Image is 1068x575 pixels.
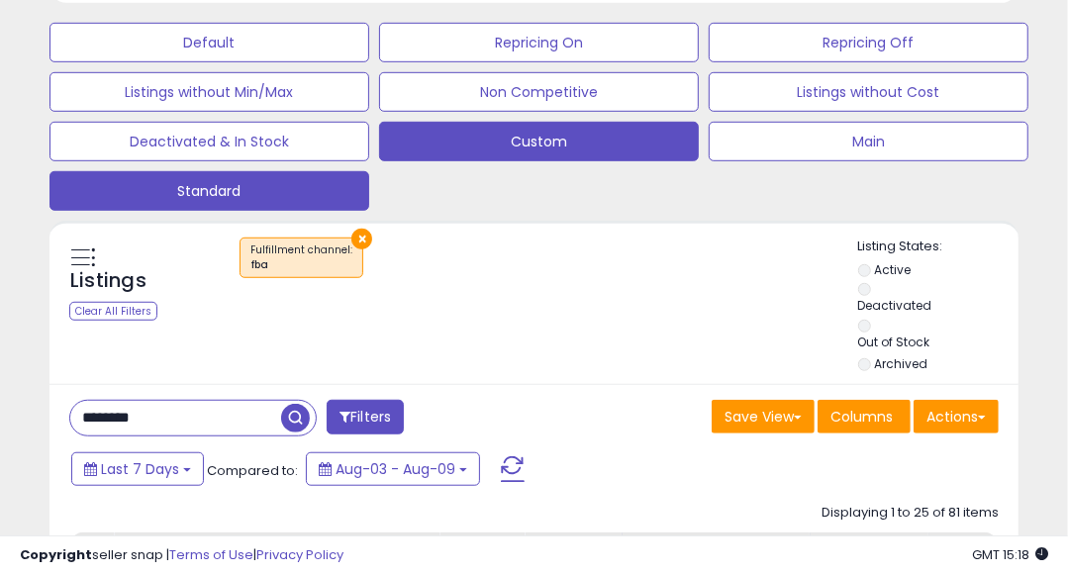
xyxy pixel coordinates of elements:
[858,297,932,314] label: Deactivated
[709,72,1028,112] button: Listings without Cost
[875,261,912,278] label: Active
[20,546,343,565] div: seller snap | |
[379,122,699,161] button: Custom
[379,72,699,112] button: Non Competitive
[379,23,699,62] button: Repricing On
[69,302,157,321] div: Clear All Filters
[49,23,369,62] button: Default
[830,407,893,427] span: Columns
[207,461,298,480] span: Compared to:
[858,238,1019,256] p: Listing States:
[169,545,253,564] a: Terms of Use
[712,400,815,433] button: Save View
[256,545,343,564] a: Privacy Policy
[914,400,999,433] button: Actions
[709,23,1028,62] button: Repricing Off
[306,452,480,486] button: Aug-03 - Aug-09
[20,545,92,564] strong: Copyright
[49,171,369,211] button: Standard
[250,242,352,272] span: Fulfillment channel :
[101,459,179,479] span: Last 7 Days
[70,267,146,295] h5: Listings
[336,459,455,479] span: Aug-03 - Aug-09
[818,400,911,433] button: Columns
[250,258,352,272] div: fba
[71,452,204,486] button: Last 7 Days
[858,334,930,350] label: Out of Stock
[49,72,369,112] button: Listings without Min/Max
[327,400,404,434] button: Filters
[709,122,1028,161] button: Main
[49,122,369,161] button: Deactivated & In Stock
[972,545,1048,564] span: 2025-08-17 15:18 GMT
[875,355,928,372] label: Archived
[351,229,372,249] button: ×
[822,504,999,523] div: Displaying 1 to 25 of 81 items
